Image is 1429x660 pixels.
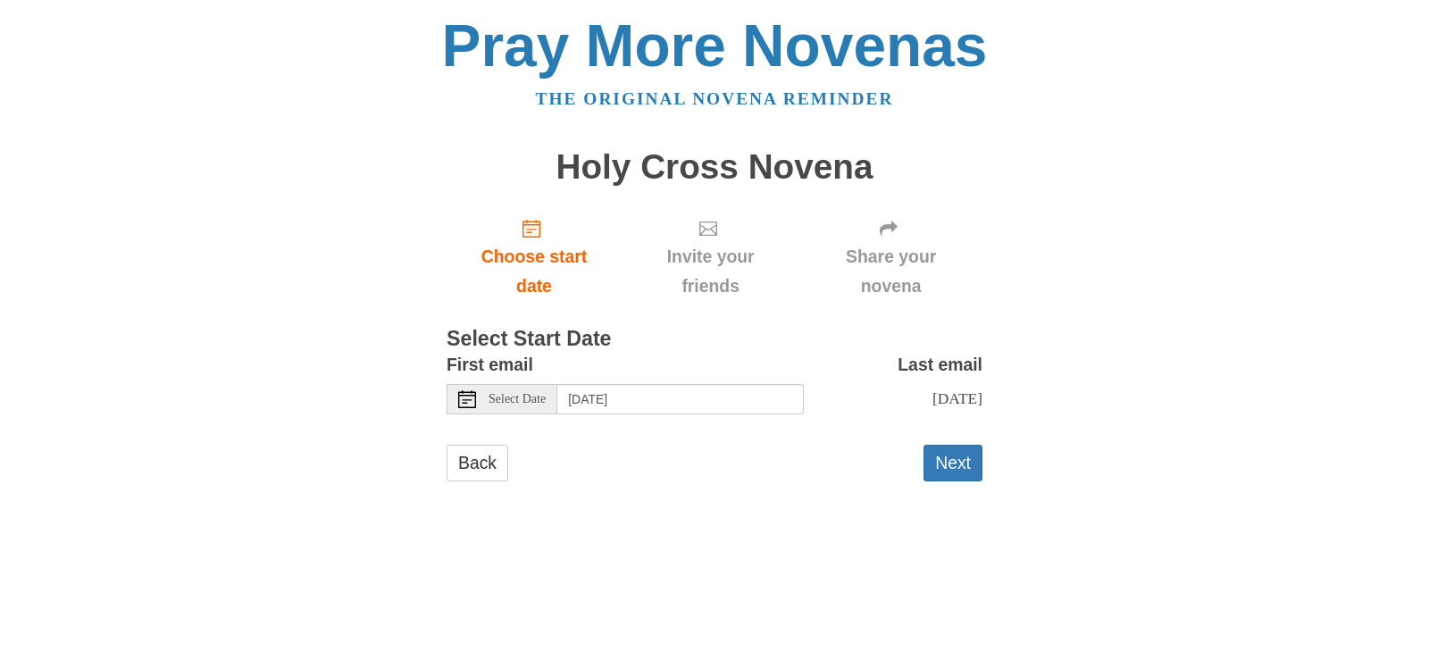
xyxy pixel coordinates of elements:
[464,242,604,301] span: Choose start date
[447,204,622,310] a: Choose start date
[923,445,982,481] button: Next
[898,350,982,380] label: Last email
[799,204,982,310] div: Click "Next" to confirm your start date first.
[447,445,508,481] a: Back
[447,148,982,187] h1: Holy Cross Novena
[817,242,965,301] span: Share your novena
[536,89,894,108] a: The original novena reminder
[622,204,799,310] div: Click "Next" to confirm your start date first.
[447,350,533,380] label: First email
[489,393,546,405] span: Select Date
[932,389,982,407] span: [DATE]
[442,13,988,79] a: Pray More Novenas
[639,242,781,301] span: Invite your friends
[447,328,982,351] h3: Select Start Date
